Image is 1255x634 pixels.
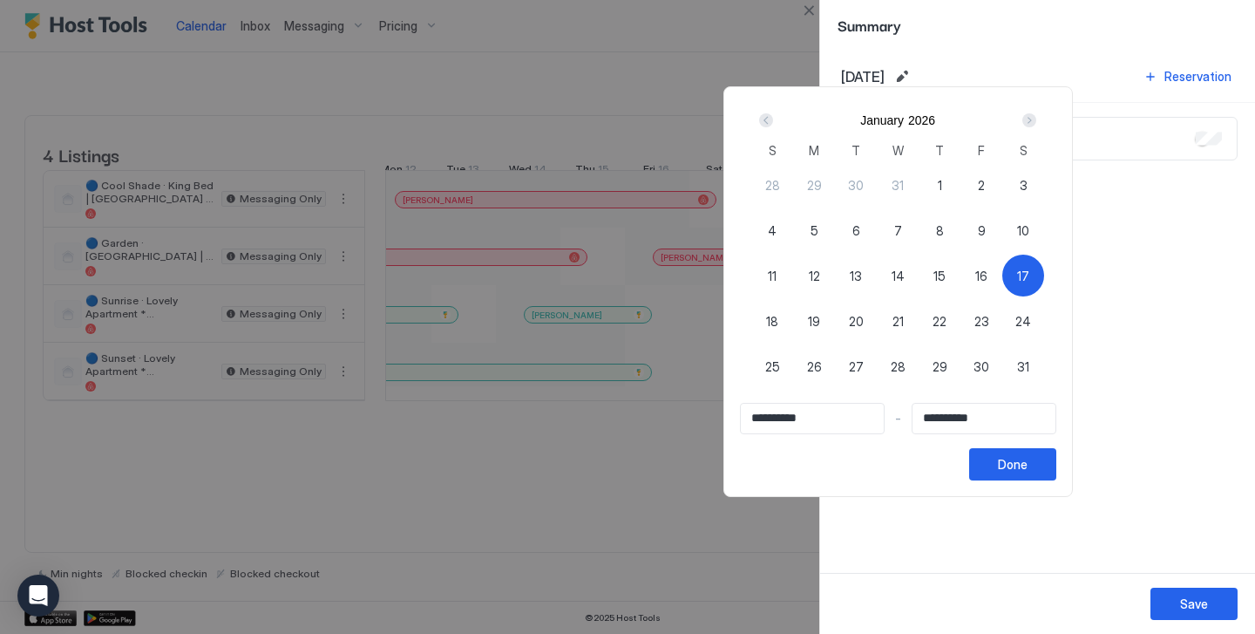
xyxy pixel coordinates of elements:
button: 9 [960,209,1002,251]
span: 10 [1017,222,1029,240]
span: 5 [811,222,818,240]
span: 29 [807,176,822,194]
button: 2 [960,164,1002,206]
span: 16 [975,267,987,285]
span: 15 [933,267,946,285]
button: 29 [919,345,960,387]
span: 30 [848,176,864,194]
button: 8 [919,209,960,251]
button: January [860,113,904,127]
span: 28 [765,176,780,194]
span: 19 [808,312,820,331]
button: 30 [835,164,877,206]
span: 28 [891,358,906,376]
button: 7 [877,209,919,251]
span: 23 [974,312,989,331]
span: S [769,141,777,160]
span: 31 [892,176,904,194]
span: 7 [894,222,902,240]
button: 29 [793,164,835,206]
button: 31 [877,164,919,206]
button: 13 [835,255,877,297]
span: 12 [809,267,820,285]
span: 20 [849,312,864,331]
span: W [892,141,904,160]
button: 20 [835,300,877,342]
button: 2026 [908,113,935,127]
span: 22 [933,312,946,331]
span: S [1020,141,1028,160]
span: 30 [973,358,989,376]
span: 3 [1020,176,1028,194]
span: 2 [978,176,985,194]
button: 24 [1002,300,1044,342]
input: Input Field [741,404,884,433]
span: M [809,141,819,160]
span: 18 [766,312,778,331]
button: Done [969,448,1056,481]
button: 18 [751,300,793,342]
span: 29 [933,358,947,376]
span: 11 [768,267,777,285]
span: 9 [978,222,986,240]
span: 1 [938,176,942,194]
button: 27 [835,345,877,387]
span: 24 [1015,312,1031,331]
button: 10 [1002,209,1044,251]
button: 6 [835,209,877,251]
button: Prev [756,110,779,131]
button: 22 [919,300,960,342]
div: Done [998,455,1028,474]
span: 31 [1017,358,1029,376]
div: Open Intercom Messenger [17,575,59,617]
button: 28 [877,345,919,387]
button: 23 [960,300,1002,342]
button: 15 [919,255,960,297]
span: T [935,141,944,160]
button: 30 [960,345,1002,387]
span: 4 [768,222,777,240]
button: 5 [793,209,835,251]
button: 28 [751,164,793,206]
button: 16 [960,255,1002,297]
span: F [978,141,985,160]
span: 6 [852,222,860,240]
button: 11 [751,255,793,297]
span: 21 [892,312,904,331]
button: 25 [751,345,793,387]
span: 25 [765,358,780,376]
span: 17 [1017,267,1029,285]
button: 4 [751,209,793,251]
span: 8 [936,222,944,240]
span: 26 [807,358,822,376]
button: 31 [1002,345,1044,387]
button: 19 [793,300,835,342]
button: 12 [793,255,835,297]
input: Input Field [912,404,1055,433]
span: 13 [850,267,862,285]
button: 17 [1002,255,1044,297]
span: 14 [892,267,905,285]
button: Next [1016,110,1040,131]
button: 14 [877,255,919,297]
button: 21 [877,300,919,342]
span: - [895,411,901,426]
span: T [851,141,860,160]
button: 26 [793,345,835,387]
button: 1 [919,164,960,206]
span: 27 [849,358,864,376]
button: 3 [1002,164,1044,206]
